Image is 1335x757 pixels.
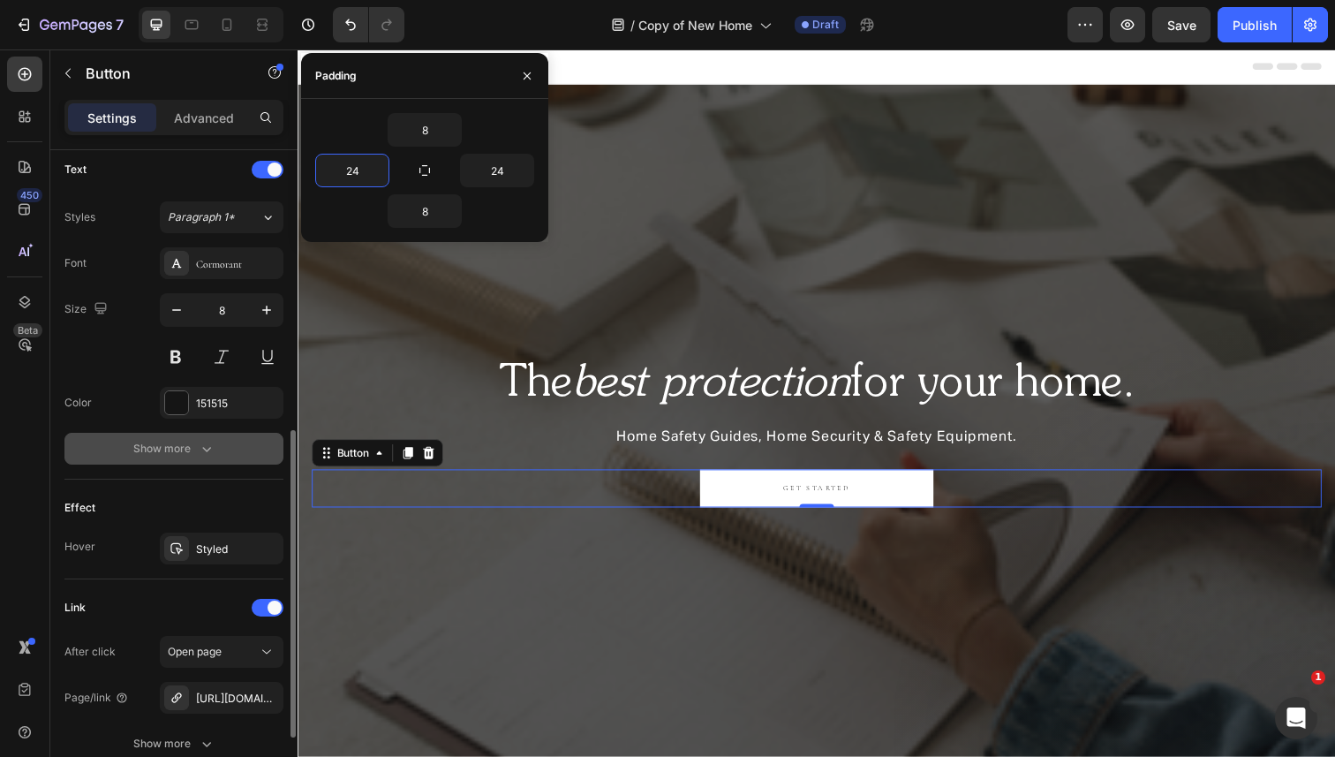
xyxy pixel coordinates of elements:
div: Beta [13,323,42,337]
button: Publish [1218,7,1292,42]
i: best [280,321,356,365]
div: Page/link [64,690,129,706]
h2: Rich Text Editor. Editing area: main [14,313,1045,374]
input: Auto [388,195,461,227]
div: 151515 [196,396,279,412]
span: Save [1167,18,1196,33]
div: Font [64,255,87,271]
span: / [630,16,635,34]
p: Button [86,63,236,84]
button: 7 [7,7,132,42]
div: Publish [1233,16,1277,34]
button: Paragraph 1* [160,201,283,233]
div: Undo/Redo [333,7,404,42]
div: Styles [64,209,95,225]
button: Open page [160,636,283,668]
div: Size [64,298,111,322]
span: 1 [1311,670,1325,685]
iframe: Intercom live chat [1275,697,1317,739]
input: Auto [316,155,388,186]
div: Button [36,405,76,420]
div: 450 [17,188,42,202]
input: Auto [461,155,533,186]
div: Hover [64,539,95,555]
p: The for your home. [16,314,1044,372]
div: Padding [315,68,357,84]
iframe: Design area [298,49,1335,757]
div: After click [64,644,116,660]
span: Open page [168,645,222,658]
a: GET STARTED [411,429,649,468]
p: Settings [87,109,137,127]
p: GET STARTED [495,443,564,455]
div: Cormorant [196,256,279,272]
div: [URL][DOMAIN_NAME] [196,691,279,707]
div: Rich Text Editor. Editing area: main [14,382,1045,412]
p: Home Safety Guides, Home Security & Safety Equipment. [16,384,1044,410]
div: Show more [133,735,215,753]
button: Show more [64,433,283,465]
span: Copy of New Home [638,16,752,34]
div: Color [64,395,92,411]
div: Link [64,600,86,616]
span: Paragraph 1* [168,209,235,225]
span: Draft [812,17,839,33]
i: protection [369,321,564,365]
div: Effect [64,500,95,516]
button: Save [1152,7,1211,42]
div: Styled [196,541,279,557]
div: Show more [133,440,215,458]
p: 7 [116,14,124,35]
p: Advanced [174,109,234,127]
input: Auto [388,114,461,146]
div: Text [64,162,87,178]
